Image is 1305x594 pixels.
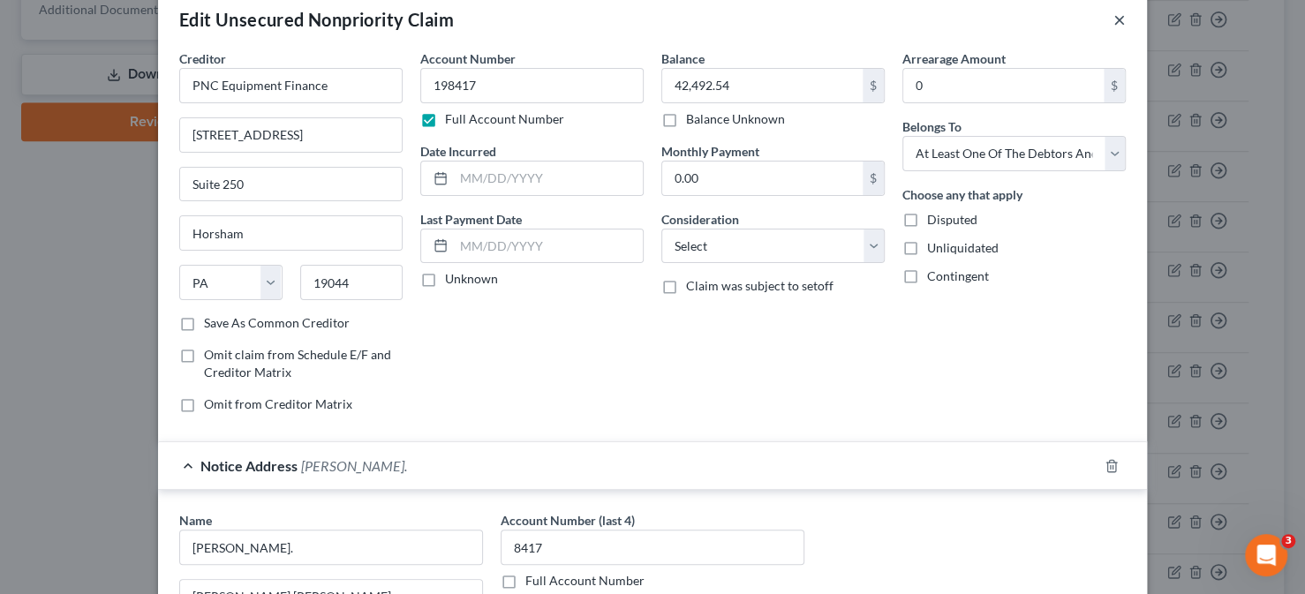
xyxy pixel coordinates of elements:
label: Balance Unknown [686,110,785,128]
label: Account Number (last 4) [501,511,635,530]
input: 0.00 [903,69,1104,102]
div: Edit Unsecured Nonpriority Claim [179,7,454,32]
input: MM/DD/YYYY [454,162,643,195]
label: Consideration [661,210,739,229]
label: Unknown [445,270,498,288]
span: 3 [1281,534,1295,548]
input: Enter zip... [300,265,404,300]
input: Enter address... [180,118,402,152]
input: Apt, Suite, etc... [180,168,402,201]
input: XXXX [501,530,804,565]
label: Arrearage Amount [902,49,1006,68]
span: [PERSON_NAME]. [301,457,407,474]
label: Last Payment Date [420,210,522,229]
label: Choose any that apply [902,185,1022,204]
input: -- [420,68,644,103]
input: 0.00 [662,69,863,102]
label: Full Account Number [525,572,645,590]
input: 0.00 [662,162,863,195]
div: $ [1104,69,1125,102]
span: Omit claim from Schedule E/F and Creditor Matrix [204,347,391,380]
iframe: Intercom live chat [1245,534,1287,576]
label: Monthly Payment [661,142,759,161]
input: Enter city... [180,216,402,250]
span: Belongs To [902,119,962,134]
input: MM/DD/YYYY [454,229,643,263]
label: Date Incurred [420,142,496,161]
label: Balance [661,49,705,68]
label: Full Account Number [445,110,564,128]
input: Search creditor by name... [179,68,403,103]
div: $ [863,162,884,195]
span: Creditor [179,51,226,66]
label: Save As Common Creditor [204,314,350,332]
span: Omit from Creditor Matrix [204,396,352,411]
span: Name [179,513,212,528]
span: Unliquidated [927,240,999,255]
button: × [1113,9,1126,30]
span: Contingent [927,268,989,283]
label: Account Number [420,49,516,68]
span: Notice Address [200,457,298,474]
span: Claim was subject to setoff [686,278,834,293]
span: Disputed [927,212,977,227]
div: $ [863,69,884,102]
input: Search by name... [179,530,483,565]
